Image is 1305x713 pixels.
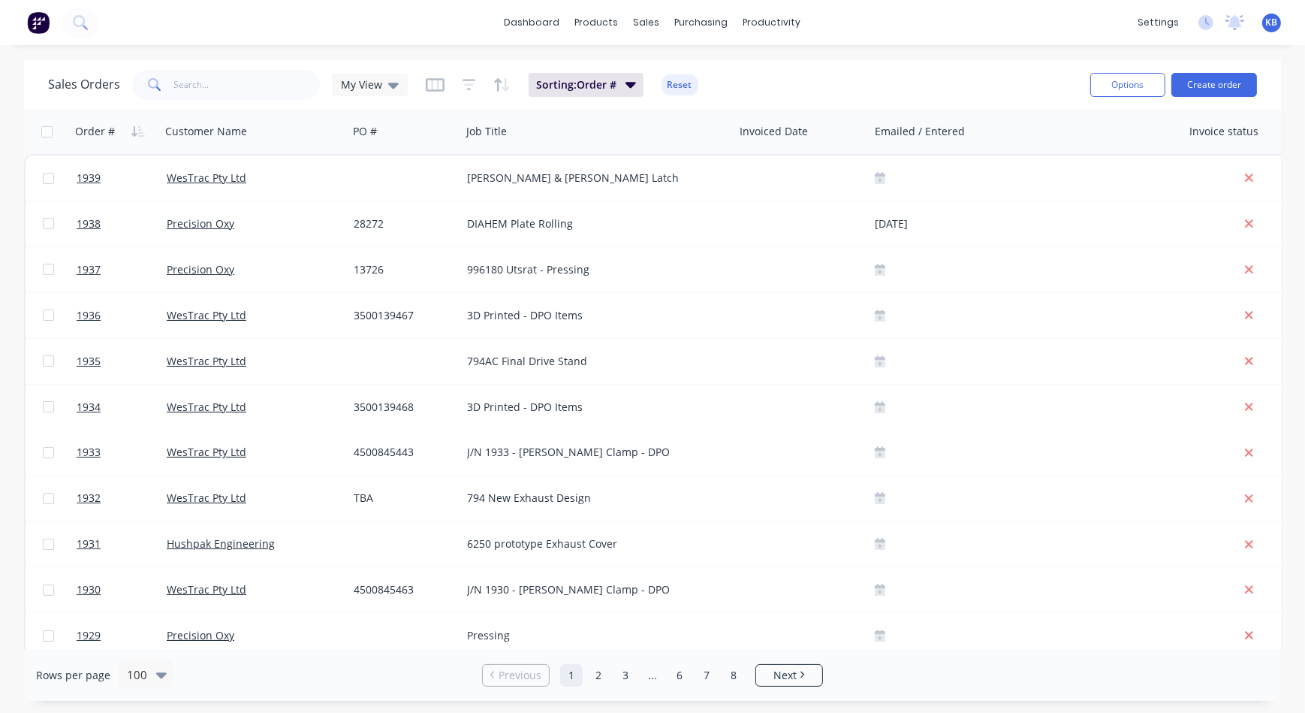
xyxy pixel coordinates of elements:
button: Reset [662,74,698,95]
button: Options [1090,73,1165,97]
div: DIAHEM Plate Rolling [467,216,715,231]
a: Page 8 [722,664,745,687]
span: KB [1266,16,1278,29]
span: 1936 [77,308,101,323]
span: 1931 [77,536,101,551]
span: My View [341,77,382,92]
div: TBA [354,491,450,506]
a: Jump forward [641,664,664,687]
div: 3D Printed - DPO Items [467,308,715,323]
a: 1929 [77,613,167,658]
h1: Sales Orders [48,77,120,92]
a: WesTrac Pty Ltd [167,171,246,185]
a: dashboard [497,11,568,34]
a: 1931 [77,521,167,566]
div: productivity [736,11,809,34]
a: Hushpak Engineering [167,536,275,551]
a: Page 6 [668,664,691,687]
a: Next page [756,668,822,683]
a: 1939 [77,156,167,201]
a: Precision Oxy [167,628,234,642]
span: 1932 [77,491,101,506]
a: 1937 [77,247,167,292]
div: 6250 prototype Exhaust Cover [467,536,715,551]
a: 1930 [77,567,167,612]
div: sales [626,11,668,34]
a: 1935 [77,339,167,384]
div: Pressing [467,628,715,643]
div: 794AC Final Drive Stand [467,354,715,369]
span: Rows per page [36,668,110,683]
a: 1938 [77,201,167,246]
a: Page 3 [614,664,637,687]
div: 996180 Utsrat - Pressing [467,262,715,277]
div: 28272 [354,216,450,231]
a: 1936 [77,293,167,338]
div: Emailed / Entered [875,124,965,139]
input: Search... [174,70,321,100]
a: 1934 [77,385,167,430]
a: 1932 [77,476,167,521]
div: Invoice status [1189,124,1258,139]
span: Previous [499,668,541,683]
a: Precision Oxy [167,216,234,231]
div: 3500139467 [354,308,450,323]
span: 1929 [77,628,101,643]
div: J/N 1930 - [PERSON_NAME] Clamp - DPO [467,582,715,597]
div: 13726 [354,262,450,277]
a: WesTrac Pty Ltd [167,445,246,459]
a: WesTrac Pty Ltd [167,308,246,322]
a: WesTrac Pty Ltd [167,400,246,414]
button: Create order [1171,73,1257,97]
div: 794 New Exhaust Design [467,491,715,506]
a: WesTrac Pty Ltd [167,354,246,368]
button: Sorting:Order # [529,73,643,97]
span: 1939 [77,171,101,186]
div: 4500845443 [354,445,450,460]
a: WesTrac Pty Ltd [167,582,246,597]
span: 1930 [77,582,101,597]
img: Factory [27,11,50,34]
span: 1934 [77,400,101,415]
a: Precision Oxy [167,262,234,276]
div: Invoiced Date [740,124,808,139]
div: purchasing [668,11,736,34]
div: PO # [353,124,377,139]
span: 1933 [77,445,101,460]
span: Next [773,668,797,683]
span: 1935 [77,354,101,369]
div: 3500139468 [354,400,450,415]
div: Customer Name [165,124,247,139]
div: settings [1130,11,1186,34]
span: Sorting: Order # [536,77,616,92]
div: [DATE] [875,214,1177,233]
a: Page 1 is your current page [560,664,583,687]
a: Page 2 [587,664,610,687]
a: Page 7 [695,664,718,687]
span: 1938 [77,216,101,231]
div: [PERSON_NAME] & [PERSON_NAME] Latch [467,171,715,186]
div: products [568,11,626,34]
div: J/N 1933 - [PERSON_NAME] Clamp - DPO [467,445,715,460]
a: 1933 [77,430,167,475]
div: Order # [75,124,115,139]
div: 4500845463 [354,582,450,597]
span: 1937 [77,262,101,277]
div: Job Title [466,124,507,139]
div: 3D Printed - DPO Items [467,400,715,415]
a: WesTrac Pty Ltd [167,491,246,505]
ul: Pagination [476,664,829,687]
a: Previous page [483,668,549,683]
